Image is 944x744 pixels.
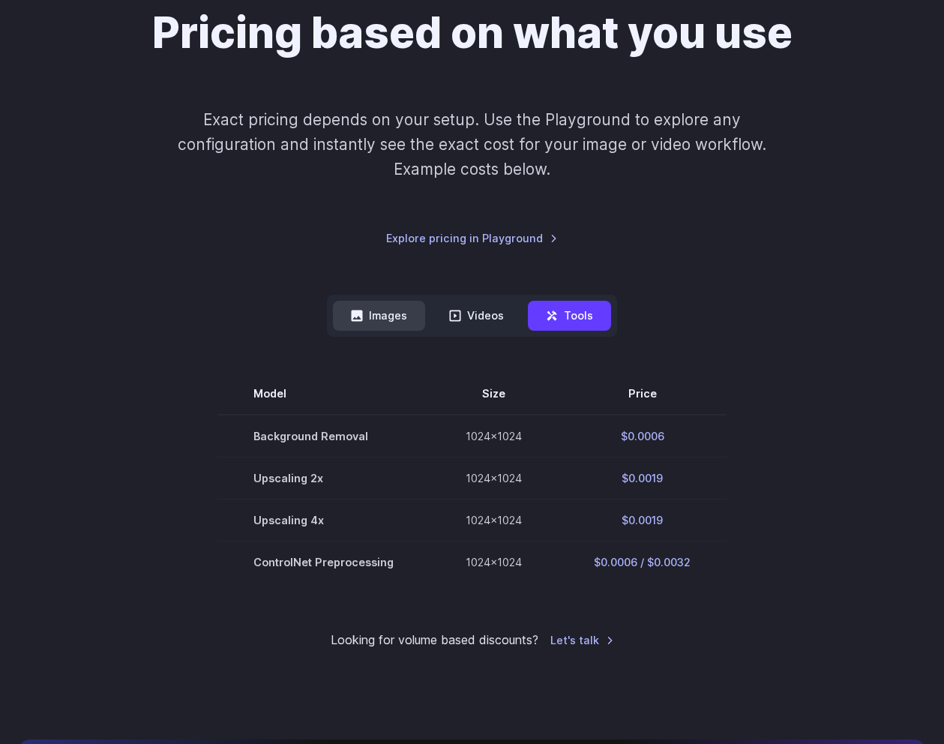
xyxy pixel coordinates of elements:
[152,7,793,59] h1: Pricing based on what you use
[558,499,727,541] td: $0.0019
[430,415,558,457] td: 1024x1024
[558,541,727,583] td: $0.0006 / $0.0032
[217,499,430,541] td: Upscaling 4x
[386,229,558,247] a: Explore pricing in Playground
[217,415,430,457] td: Background Removal
[217,373,430,415] th: Model
[333,301,425,330] button: Images
[430,541,558,583] td: 1024x1024
[558,373,727,415] th: Price
[558,415,727,457] td: $0.0006
[331,631,538,650] small: Looking for volume based discounts?
[217,457,430,499] td: Upscaling 2x
[430,457,558,499] td: 1024x1024
[430,499,558,541] td: 1024x1024
[431,301,522,330] button: Videos
[154,107,790,182] p: Exact pricing depends on your setup. Use the Playground to explore any configuration and instantl...
[550,631,614,649] a: Let's talk
[558,457,727,499] td: $0.0019
[430,373,558,415] th: Size
[528,301,611,330] button: Tools
[217,541,430,583] td: ControlNet Preprocessing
